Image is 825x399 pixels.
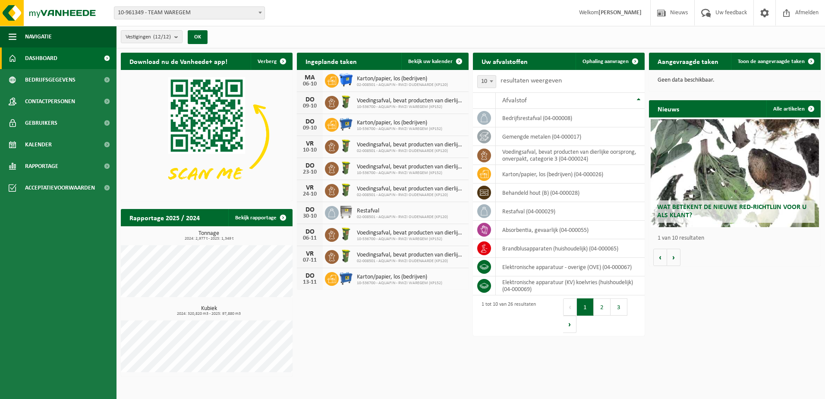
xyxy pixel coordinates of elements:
div: 06-11 [301,235,318,241]
div: DO [301,96,318,103]
span: Contactpersonen [25,91,75,112]
h3: Tonnage [125,231,293,241]
span: Gebruikers [25,112,57,134]
h2: Download nu de Vanheede+ app! [121,53,236,70]
td: gemengde metalen (04-000017) [496,127,645,146]
span: 10-536700 - AQUAFIN - RWZI WAREGEM (KP152) [357,104,464,110]
button: Volgende [667,249,680,266]
span: Karton/papier, los (bedrijven) [357,76,448,82]
a: Bekijk rapportage [228,209,292,226]
span: Afvalstof [502,97,527,104]
div: VR [301,250,318,257]
img: Download de VHEPlus App [121,70,293,199]
a: Ophaling aanvragen [576,53,644,70]
span: Dashboard [25,47,57,69]
div: 23-10 [301,169,318,175]
span: 10-961349 - TEAM WAREGEM [114,7,265,19]
h2: Rapportage 2025 / 2024 [121,209,208,226]
a: Toon de aangevraagde taken [731,53,820,70]
img: WB-1100-GAL-GY-01 [339,205,353,219]
span: Bedrijfsgegevens [25,69,76,91]
button: OK [188,30,208,44]
span: 10 [478,76,496,88]
img: WB-1100-HPE-BE-01 [339,73,353,87]
button: Vorige [653,249,667,266]
span: 10-961349 - TEAM WAREGEM [114,6,265,19]
p: Geen data beschikbaar. [658,77,812,83]
img: WB-0060-HPE-GN-50 [339,161,353,175]
span: 2024: 320,820 m3 - 2025: 97,880 m3 [125,312,293,316]
span: Voedingsafval, bevat producten van dierlijke oorsprong, onverpakt, categorie 3 [357,186,464,193]
span: Voedingsafval, bevat producten van dierlijke oorsprong, onverpakt, categorie 3 [357,98,464,104]
button: 2 [594,298,611,316]
span: 10-536700 - AQUAFIN - RWZI WAREGEM (KP152) [357,281,442,286]
button: Verberg [251,53,292,70]
td: brandblusapparaten (huishoudelijk) (04-000065) [496,239,645,258]
span: 02-008501 - AQUAFIN - RWZI OUDENAARDE (KP120) [357,82,448,88]
button: Previous [563,298,577,316]
span: Voedingsafval, bevat producten van dierlijke oorsprong, onverpakt, categorie 3 [357,142,464,149]
label: resultaten weergeven [501,77,562,84]
img: WB-0660-HPE-BE-01 [339,117,353,131]
div: 09-10 [301,125,318,131]
span: Ophaling aanvragen [583,59,629,64]
div: VR [301,184,318,191]
div: 13-11 [301,279,318,285]
div: DO [301,228,318,235]
h2: Uw afvalstoffen [473,53,536,70]
span: Bekijk uw kalender [408,59,453,64]
span: 10-536700 - AQUAFIN - RWZI WAREGEM (KP152) [357,171,464,176]
span: Voedingsafval, bevat producten van dierlijke oorsprong, onverpakt, categorie 3 [357,164,464,171]
img: WB-0060-HPE-GN-50 [339,227,353,241]
span: Restafval [357,208,448,215]
a: Wat betekent de nieuwe RED-richtlijn voor u als klant? [651,119,819,227]
td: behandeld hout (B) (04-000028) [496,184,645,202]
td: karton/papier, los (bedrijven) (04-000026) [496,165,645,184]
span: Karton/papier, los (bedrijven) [357,120,442,127]
span: 10-536700 - AQUAFIN - RWZI WAREGEM (KP152) [357,127,442,132]
strong: [PERSON_NAME] [598,9,642,16]
span: Voedingsafval, bevat producten van dierlijke oorsprong, onverpakt, categorie 3 [357,252,464,259]
h3: Kubiek [125,306,293,316]
h2: Ingeplande taken [297,53,365,70]
button: 1 [577,298,594,316]
span: 02-008501 - AQUAFIN - RWZI OUDENAARDE (KP120) [357,215,448,220]
img: WB-0060-HPE-GN-50 [339,95,353,109]
span: 2024: 2,977 t - 2025: 1,349 t [125,237,293,241]
img: WB-0660-HPE-BE-01 [339,271,353,285]
span: Wat betekent de nieuwe RED-richtlijn voor u als klant? [657,204,806,219]
td: voedingsafval, bevat producten van dierlijke oorsprong, onverpakt, categorie 3 (04-000024) [496,146,645,165]
p: 1 van 10 resultaten [658,235,816,241]
h2: Nieuws [649,100,688,117]
div: DO [301,118,318,125]
span: Toon de aangevraagde taken [738,59,805,64]
div: 24-10 [301,191,318,197]
a: Alle artikelen [766,100,820,117]
span: Vestigingen [126,31,171,44]
div: 10-10 [301,147,318,153]
button: Next [563,316,576,333]
div: DO [301,162,318,169]
div: MA [301,74,318,81]
h2: Aangevraagde taken [649,53,727,70]
td: absorbentia, gevaarlijk (04-000055) [496,221,645,239]
img: WB-0060-HPE-GN-50 [339,249,353,263]
div: 09-10 [301,103,318,109]
div: VR [301,140,318,147]
span: Kalender [25,134,52,155]
div: DO [301,206,318,213]
span: Rapportage [25,155,58,177]
span: 10-536700 - AQUAFIN - RWZI WAREGEM (KP152) [357,237,464,242]
span: Verberg [258,59,277,64]
div: 07-11 [301,257,318,263]
button: Vestigingen(12/12) [121,30,183,43]
span: 02-008501 - AQUAFIN - RWZI OUDENAARDE (KP120) [357,259,464,264]
span: Voedingsafval, bevat producten van dierlijke oorsprong, onverpakt, categorie 3 [357,230,464,237]
span: Karton/papier, los (bedrijven) [357,274,442,281]
span: Navigatie [25,26,52,47]
div: 1 tot 10 van 26 resultaten [477,298,536,334]
button: 3 [611,298,627,316]
td: elektronische apparatuur - overige (OVE) (04-000067) [496,258,645,276]
img: WB-0060-HPE-GN-50 [339,139,353,153]
count: (12/12) [153,34,171,40]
